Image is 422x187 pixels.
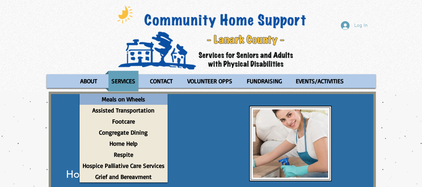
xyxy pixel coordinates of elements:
a: Meals on Wheels [80,94,168,105]
p: Congregate Dining [96,127,151,138]
p: ABOUT [77,71,100,91]
p: Meals on Wheels [99,94,148,105]
p: CONTACT [147,71,176,91]
p: Home Help [106,138,141,149]
a: Footcare [80,116,168,127]
span: Log In [352,22,370,29]
a: Respite [80,149,168,160]
a: VOLUNTEER OPPS [181,71,239,91]
a: FUNDRAISING [240,71,288,91]
a: Congregate Dining [80,127,168,138]
a: ABOUT [74,71,103,91]
p: Grief and Bereavment [92,171,155,182]
p: EVENTS/ACTIVITIES [293,71,347,91]
p: FUNDRAISING [244,71,285,91]
nav: Site [47,71,376,91]
p: Assisted Transportation [89,105,157,116]
a: Assisted Transportation [80,105,168,116]
p: Respite [111,149,136,160]
p: VOLUNTEER OPPS [184,71,235,91]
a: Home Help [80,138,168,149]
button: Log In [336,19,372,32]
span: Home Help [66,168,118,180]
a: Hospice Palliative Care Services [80,160,168,171]
a: Grief and Bereavment [80,171,168,182]
a: EVENTS/ACTIVITIES [289,71,350,91]
p: SERVICES [108,71,138,91]
img: Home Help1.JPG [253,109,328,178]
a: CONTACT [143,71,179,91]
p: Footcare [109,116,138,127]
a: SERVICES [105,71,142,91]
